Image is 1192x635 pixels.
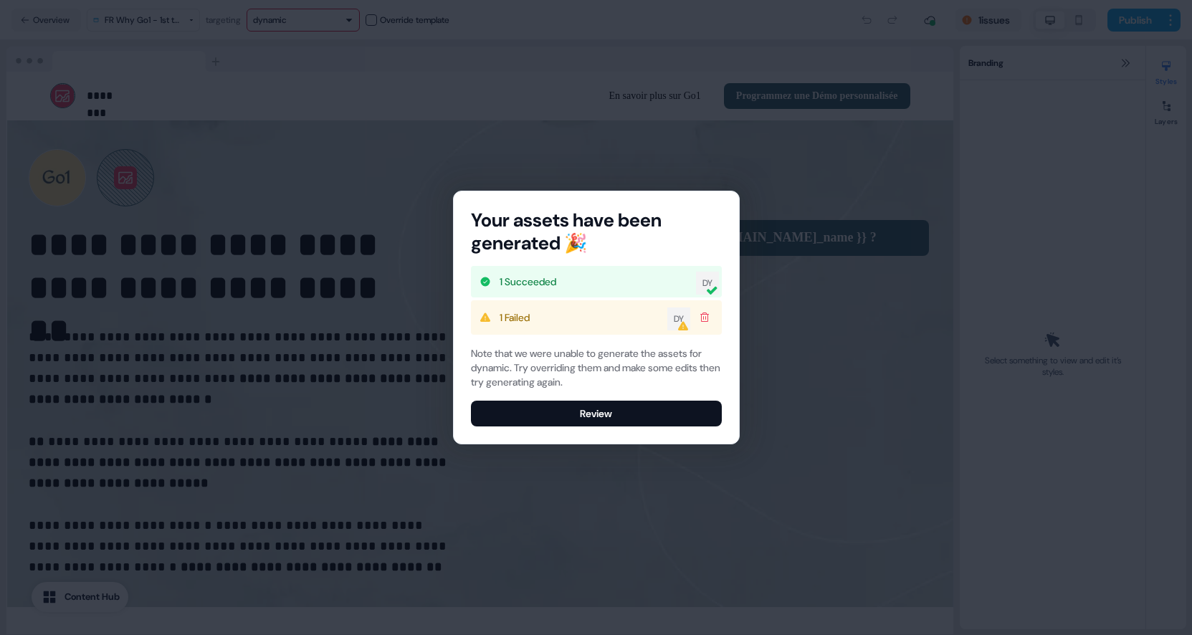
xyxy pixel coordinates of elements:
div: DY [702,276,712,290]
span: dynamic [471,361,510,374]
div: 1 Succeeded [500,274,556,289]
button: Review [471,401,722,426]
div: Note that we were unable to generate the assets for . Try overriding them and make some edits the... [471,346,722,389]
div: Your assets have been generated 🎉 [471,209,722,254]
div: DY [674,312,684,326]
div: 1 Failed [500,310,530,325]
